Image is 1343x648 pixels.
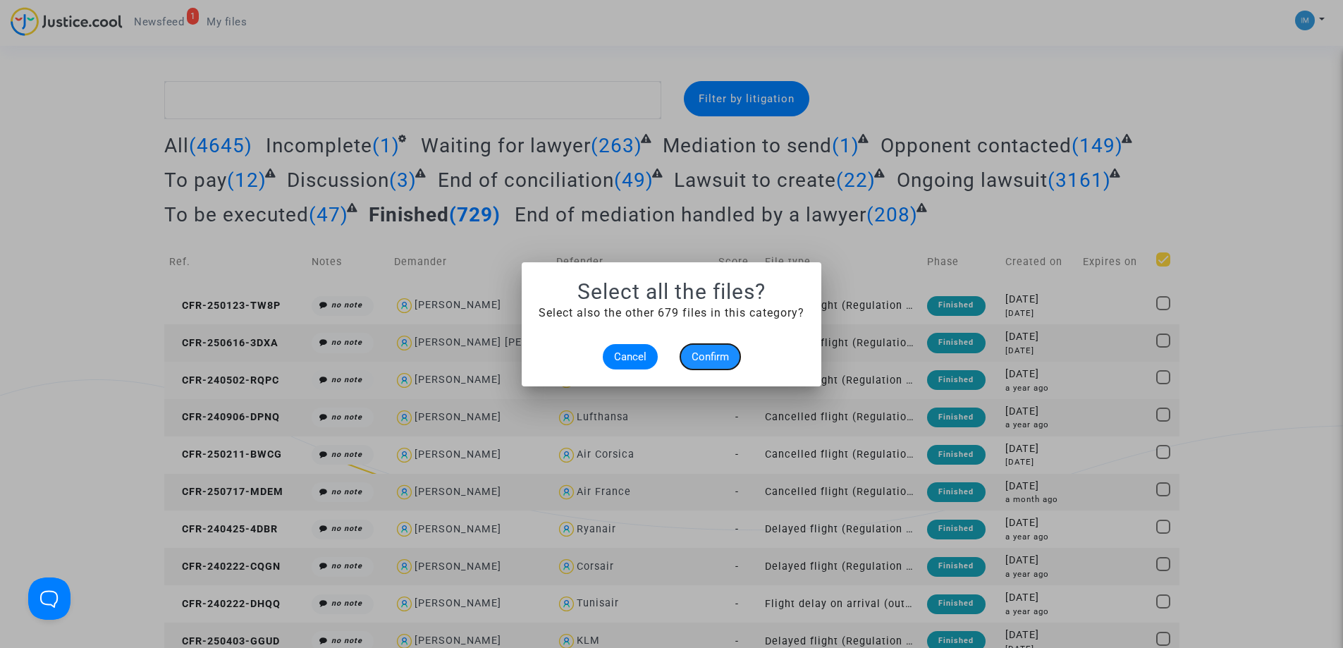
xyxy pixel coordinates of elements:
button: Cancel [603,344,658,369]
button: Confirm [680,344,740,369]
span: Confirm [692,350,729,363]
span: Cancel [614,350,646,363]
iframe: Help Scout Beacon - Open [28,577,70,620]
span: Select also the other 679 files in this category? [539,306,804,319]
h1: Select all the files? [539,279,804,305]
